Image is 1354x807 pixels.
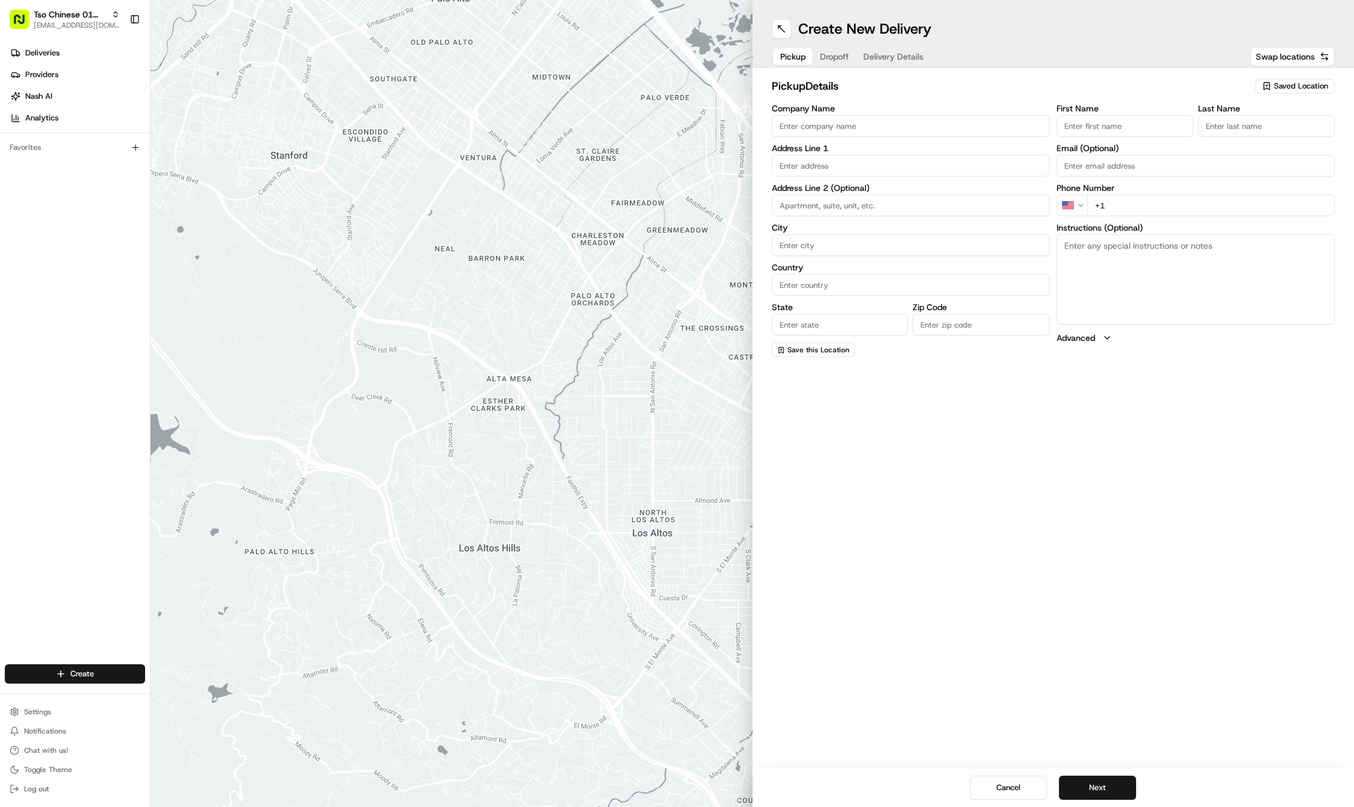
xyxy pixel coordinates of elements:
[1059,776,1136,800] button: Next
[24,726,66,736] span: Notifications
[34,20,120,30] button: [EMAIL_ADDRESS][DOMAIN_NAME]
[772,104,1050,113] label: Company Name
[24,784,49,794] span: Log out
[772,144,1050,152] label: Address Line 1
[5,781,145,797] button: Log out
[772,263,1050,272] label: Country
[25,113,58,123] span: Analytics
[34,8,107,20] button: Tso Chinese 01 Cherrywood
[24,746,68,755] span: Chat with us!
[820,51,849,63] span: Dropoff
[24,707,51,717] span: Settings
[1198,104,1335,113] label: Last Name
[25,69,58,80] span: Providers
[772,184,1050,192] label: Address Line 2 (Optional)
[798,19,931,39] h1: Create New Delivery
[772,78,1249,95] h2: pickup Details
[25,91,52,102] span: Nash AI
[772,115,1050,137] input: Enter company name
[1057,223,1335,232] label: Instructions (Optional)
[772,234,1050,256] input: Enter city
[1087,195,1335,216] input: Enter phone number
[5,742,145,759] button: Chat with us!
[1256,51,1315,63] span: Swap locations
[772,223,1050,232] label: City
[772,314,908,335] input: Enter state
[772,343,855,357] button: Save this Location
[1057,184,1335,192] label: Phone Number
[1057,144,1335,152] label: Email (Optional)
[1274,81,1328,92] span: Saved Location
[1250,47,1335,66] button: Swap locations
[1255,78,1335,95] button: Saved Location
[70,668,94,679] span: Create
[5,5,125,34] button: Tso Chinese 01 Cherrywood[EMAIL_ADDRESS][DOMAIN_NAME]
[913,303,1049,311] label: Zip Code
[5,87,150,106] a: Nash AI
[5,138,145,157] div: Favorites
[1057,155,1335,176] input: Enter email address
[913,314,1049,335] input: Enter zip code
[970,776,1047,800] button: Cancel
[5,65,150,84] a: Providers
[1198,115,1335,137] input: Enter last name
[5,723,145,740] button: Notifications
[24,765,72,774] span: Toggle Theme
[780,51,806,63] span: Pickup
[1057,115,1193,137] input: Enter first name
[772,155,1050,176] input: Enter address
[772,274,1050,296] input: Enter country
[5,664,145,684] button: Create
[1057,332,1335,344] button: Advanced
[5,761,145,778] button: Toggle Theme
[787,345,849,355] span: Save this Location
[1057,332,1095,344] label: Advanced
[772,303,908,311] label: State
[5,703,145,720] button: Settings
[5,43,150,63] a: Deliveries
[772,195,1050,216] input: Apartment, suite, unit, etc.
[5,108,150,128] a: Analytics
[1057,104,1193,113] label: First Name
[25,48,60,58] span: Deliveries
[863,51,924,63] span: Delivery Details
